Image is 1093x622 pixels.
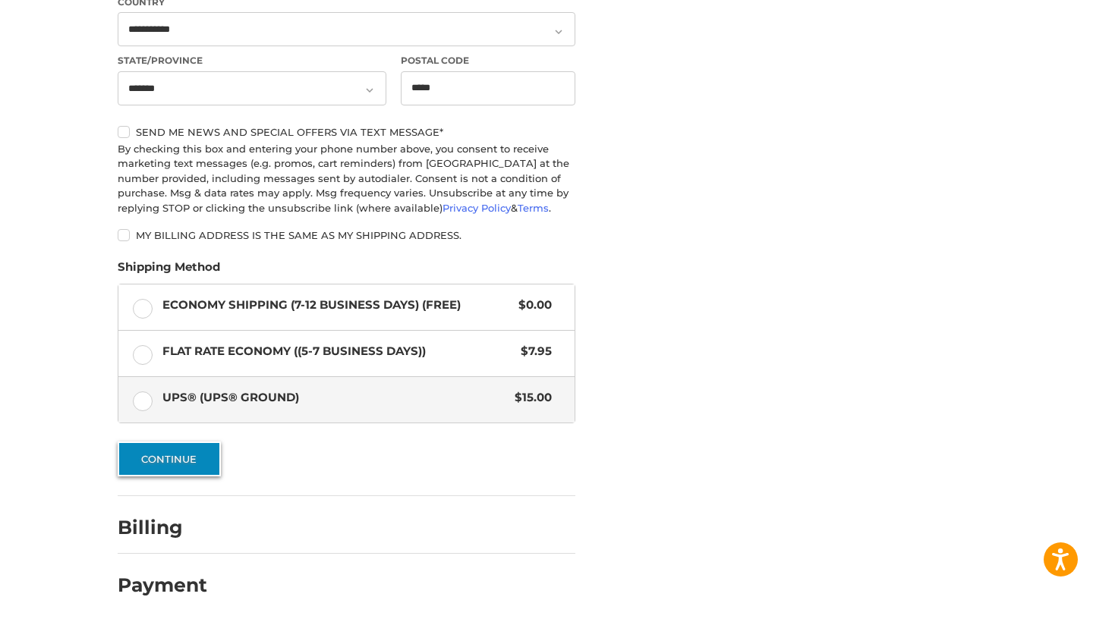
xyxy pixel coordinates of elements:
label: My billing address is the same as my shipping address. [118,229,575,241]
a: Terms [518,202,549,214]
span: $0.00 [512,297,553,314]
span: $15.00 [508,389,553,407]
legend: Shipping Method [118,259,220,283]
label: State/Province [118,54,386,68]
div: By checking this box and entering your phone number above, you consent to receive marketing text ... [118,142,575,216]
span: Flat Rate Economy ((5-7 Business Days)) [162,343,514,360]
h2: Payment [118,573,207,597]
label: Postal Code [401,54,575,68]
h2: Billing [118,516,206,539]
span: UPS® (UPS® Ground) [162,389,508,407]
span: $7.95 [514,343,553,360]
button: Continue [118,441,221,476]
label: Send me news and special offers via text message* [118,126,575,138]
a: Privacy Policy [443,202,511,214]
span: Economy Shipping (7-12 Business Days) (Free) [162,297,512,314]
